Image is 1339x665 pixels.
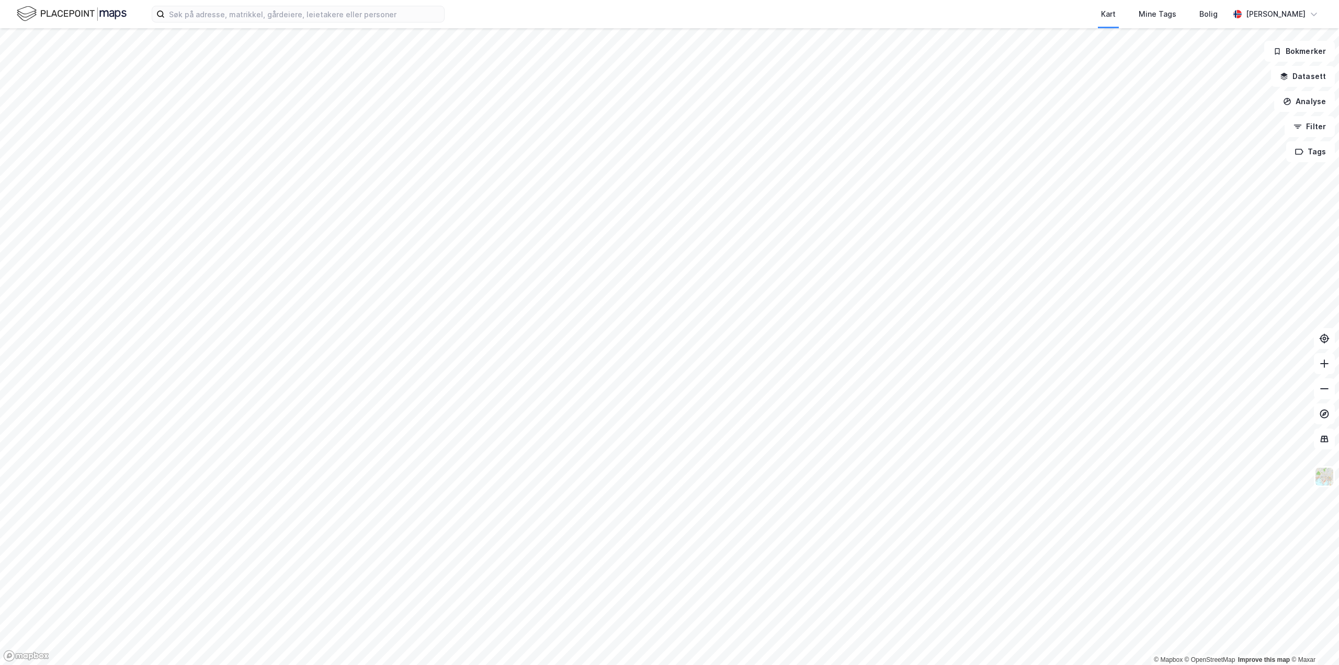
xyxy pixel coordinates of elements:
[1246,8,1306,20] div: [PERSON_NAME]
[1185,656,1235,663] a: OpenStreetMap
[1314,467,1334,487] img: Z
[1199,8,1218,20] div: Bolig
[1274,91,1335,112] button: Analyse
[17,5,127,23] img: logo.f888ab2527a4732fd821a326f86c7f29.svg
[1101,8,1116,20] div: Kart
[1285,116,1335,137] button: Filter
[1286,141,1335,162] button: Tags
[1264,41,1335,62] button: Bokmerker
[1238,656,1290,663] a: Improve this map
[1271,66,1335,87] button: Datasett
[165,6,444,22] input: Søk på adresse, matrikkel, gårdeiere, leietakere eller personer
[1139,8,1176,20] div: Mine Tags
[3,650,49,662] a: Mapbox homepage
[1154,656,1183,663] a: Mapbox
[1287,615,1339,665] iframe: Chat Widget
